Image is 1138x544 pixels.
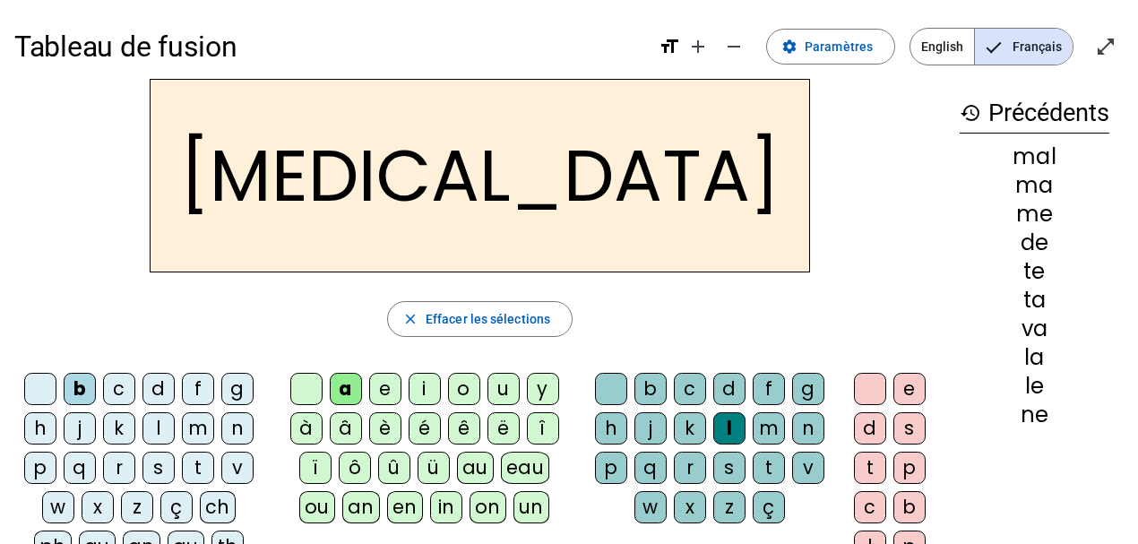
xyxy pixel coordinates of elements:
[457,452,494,484] div: au
[595,452,627,484] div: p
[448,373,480,405] div: o
[64,412,96,445] div: j
[960,318,1109,340] div: va
[659,36,680,57] mat-icon: format_size
[634,412,667,445] div: j
[378,452,410,484] div: û
[893,452,926,484] div: p
[960,289,1109,311] div: ta
[42,491,74,523] div: w
[14,18,644,75] h1: Tableau de fusion
[387,301,573,337] button: Effacer les sélections
[182,452,214,484] div: t
[369,412,401,445] div: è
[387,491,423,523] div: en
[527,412,559,445] div: î
[854,412,886,445] div: d
[82,491,114,523] div: x
[960,376,1109,397] div: le
[960,175,1109,196] div: ma
[221,452,254,484] div: v
[634,373,667,405] div: b
[409,412,441,445] div: é
[713,491,746,523] div: z
[960,146,1109,168] div: mal
[290,412,323,445] div: à
[854,452,886,484] div: t
[527,373,559,405] div: y
[854,491,886,523] div: c
[24,412,56,445] div: h
[713,452,746,484] div: s
[418,452,450,484] div: ü
[716,29,752,65] button: Diminuer la taille de la police
[182,412,214,445] div: m
[680,29,716,65] button: Augmenter la taille de la police
[674,452,706,484] div: r
[142,452,175,484] div: s
[893,412,926,445] div: s
[792,412,824,445] div: n
[634,491,667,523] div: w
[64,373,96,405] div: b
[299,491,335,523] div: ou
[753,491,785,523] div: ç
[121,491,153,523] div: z
[960,404,1109,426] div: ne
[893,491,926,523] div: b
[103,412,135,445] div: k
[792,452,824,484] div: v
[713,373,746,405] div: d
[781,39,797,55] mat-icon: settings
[342,491,380,523] div: an
[24,452,56,484] div: p
[805,36,873,57] span: Paramètres
[960,93,1109,134] h3: Précédents
[753,452,785,484] div: t
[910,29,974,65] span: English
[142,412,175,445] div: l
[487,412,520,445] div: ë
[103,452,135,484] div: r
[674,412,706,445] div: k
[595,412,627,445] div: h
[409,373,441,405] div: i
[1095,36,1116,57] mat-icon: open_in_full
[402,311,418,327] mat-icon: close
[960,232,1109,254] div: de
[687,36,709,57] mat-icon: add
[634,452,667,484] div: q
[339,452,371,484] div: ô
[753,412,785,445] div: m
[513,491,549,523] div: un
[221,373,254,405] div: g
[723,36,745,57] mat-icon: remove
[766,29,895,65] button: Paramètres
[1088,29,1124,65] button: Entrer en plein écran
[960,102,981,124] mat-icon: history
[182,373,214,405] div: f
[792,373,824,405] div: g
[960,347,1109,368] div: la
[487,373,520,405] div: u
[200,491,236,523] div: ch
[369,373,401,405] div: e
[960,261,1109,282] div: te
[674,491,706,523] div: x
[426,308,550,330] span: Effacer les sélections
[501,452,550,484] div: eau
[975,29,1073,65] span: Français
[910,28,1073,65] mat-button-toggle-group: Language selection
[150,79,810,272] h2: [MEDICAL_DATA]
[448,412,480,445] div: ê
[893,373,926,405] div: e
[674,373,706,405] div: c
[330,412,362,445] div: â
[299,452,332,484] div: ï
[330,373,362,405] div: a
[142,373,175,405] div: d
[960,203,1109,225] div: me
[753,373,785,405] div: f
[470,491,506,523] div: on
[713,412,746,445] div: l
